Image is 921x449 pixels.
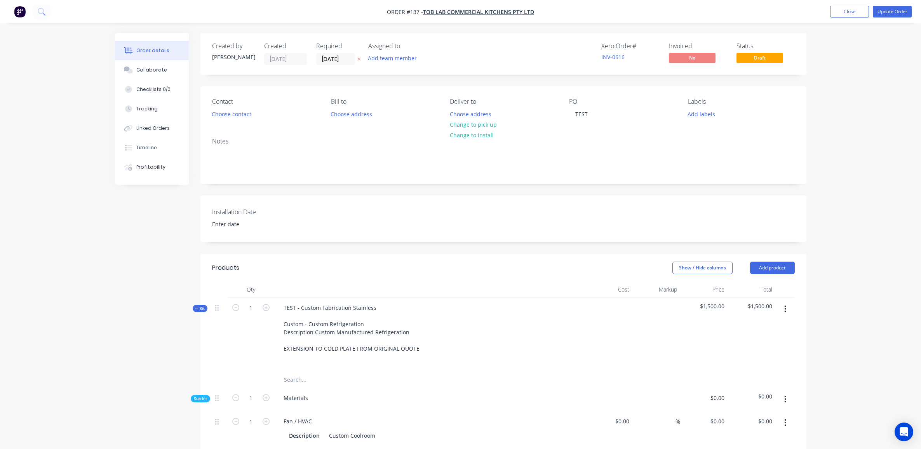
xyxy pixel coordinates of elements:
a: TOB LAB COMMERCIAL KITCHENS PTY LTD [423,8,534,16]
span: $0.00 [731,392,772,400]
button: Add team member [364,53,421,63]
div: Contact [212,98,319,105]
span: No [669,53,716,63]
div: Products [212,263,239,273]
div: Markup [632,282,680,297]
button: Change to pick up [446,119,501,130]
span: % [676,417,680,426]
button: Collaborate [115,60,189,80]
div: Timeline [136,144,157,151]
div: Qty [228,282,274,297]
div: Profitability [136,164,165,171]
div: Bill to [331,98,437,105]
a: INV-0616 [601,53,625,61]
span: $0.00 [683,394,725,402]
span: Sub-kit [194,396,207,402]
button: Tracking [115,99,189,119]
div: Labels [688,98,794,105]
button: Checklists 0/0 [115,80,189,99]
div: Sub-kit [191,395,210,402]
span: Kit [195,306,205,311]
button: Linked Orders [115,119,189,138]
button: Update Order [873,6,912,17]
button: Choose address [446,108,495,119]
button: Change to install [446,130,498,140]
div: Cost [585,282,633,297]
label: Installation Date [212,207,309,217]
div: Linked Orders [136,125,170,132]
button: Add team member [368,53,421,63]
div: Price [680,282,728,297]
div: Total [728,282,775,297]
div: Deliver to [450,98,556,105]
button: Show / Hide columns [672,262,733,274]
div: TEST - Custom Fabrication Stainless Custom - Custom Refrigeration Description Custom Manufactured... [277,302,426,354]
div: Invoiced [669,42,727,50]
div: Xero Order # [601,42,660,50]
button: Close [830,6,869,17]
div: Description [286,430,323,441]
img: Factory [14,6,26,17]
div: PO [569,98,676,105]
div: Fan / HVAC [277,416,318,427]
div: Tracking [136,105,158,112]
div: Required [316,42,359,50]
span: $1,500.00 [731,302,772,310]
button: Profitability [115,157,189,177]
button: Timeline [115,138,189,157]
div: Created by [212,42,255,50]
button: Choose address [327,108,376,119]
div: Created [264,42,307,50]
div: Custom Coolroom [326,430,378,441]
div: Materials [277,392,314,404]
div: TEST [569,108,594,120]
div: Open Intercom Messenger [895,423,913,441]
div: Checklists 0/0 [136,86,171,93]
span: Order #137 - [387,8,423,16]
div: Notes [212,138,795,145]
div: Status [736,42,795,50]
button: Choose contact [207,108,255,119]
button: Order details [115,41,189,60]
div: Order details [136,47,169,54]
span: Draft [736,53,783,63]
button: Add product [750,262,795,274]
div: Kit [193,305,207,312]
input: Search... [284,372,439,388]
input: Enter date [207,218,303,230]
button: Add labels [684,108,719,119]
div: Assigned to [368,42,446,50]
div: Collaborate [136,66,167,73]
div: [PERSON_NAME] [212,53,255,61]
span: $1,500.00 [683,302,725,310]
